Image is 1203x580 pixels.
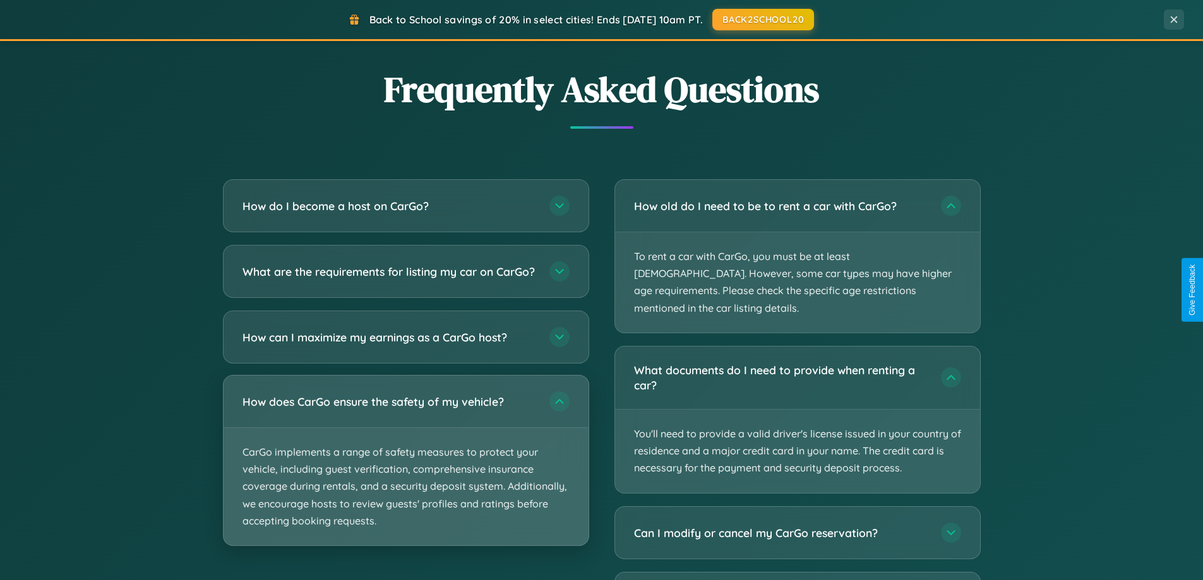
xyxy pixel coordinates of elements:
[242,394,537,410] h3: How does CarGo ensure the safety of my vehicle?
[615,410,980,493] p: You'll need to provide a valid driver's license issued in your country of residence and a major c...
[615,232,980,333] p: To rent a car with CarGo, you must be at least [DEMOGRAPHIC_DATA]. However, some car types may ha...
[712,9,814,30] button: BACK2SCHOOL20
[242,329,537,345] h3: How can I maximize my earnings as a CarGo host?
[369,13,703,26] span: Back to School savings of 20% in select cities! Ends [DATE] 10am PT.
[634,362,928,393] h3: What documents do I need to provide when renting a car?
[1188,264,1197,316] div: Give Feedback
[224,428,589,545] p: CarGo implements a range of safety measures to protect your vehicle, including guest verification...
[223,65,981,114] h2: Frequently Asked Questions
[634,198,928,214] h3: How old do I need to be to rent a car with CarGo?
[242,264,537,280] h3: What are the requirements for listing my car on CarGo?
[242,198,537,214] h3: How do I become a host on CarGo?
[634,524,928,540] h3: Can I modify or cancel my CarGo reservation?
